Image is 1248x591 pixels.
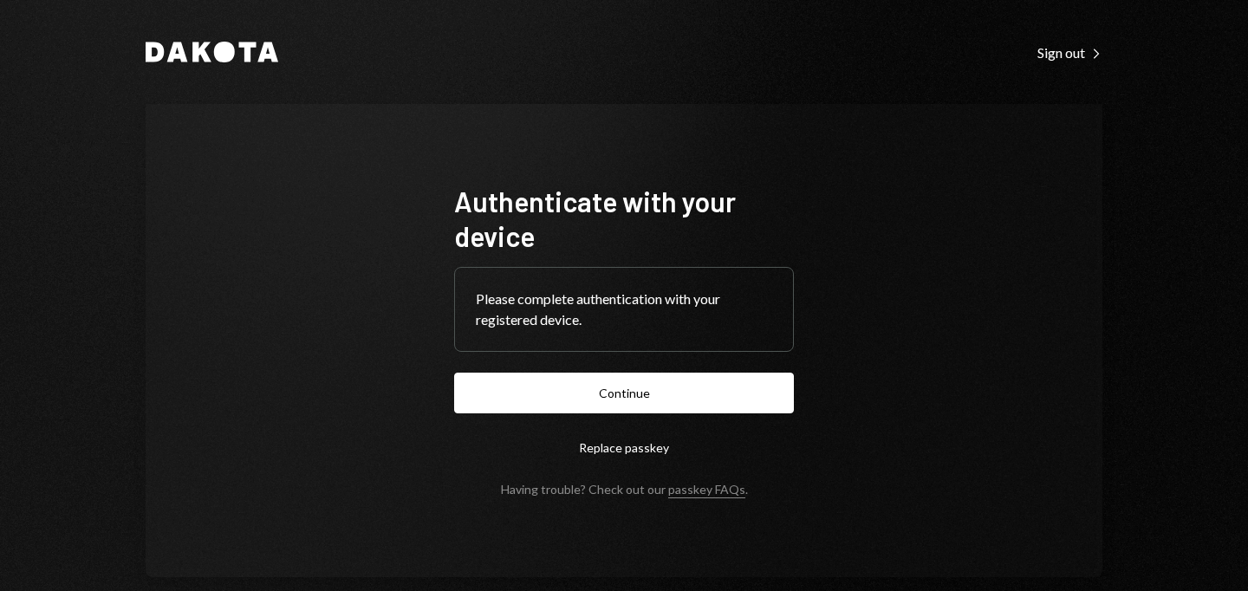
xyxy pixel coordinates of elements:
div: Please complete authentication with your registered device. [476,289,772,330]
a: Sign out [1037,42,1102,62]
div: Sign out [1037,44,1102,62]
button: Continue [454,373,794,413]
h1: Authenticate with your device [454,184,794,253]
div: Having trouble? Check out our . [501,482,748,497]
button: Replace passkey [454,427,794,468]
a: passkey FAQs [668,482,745,498]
